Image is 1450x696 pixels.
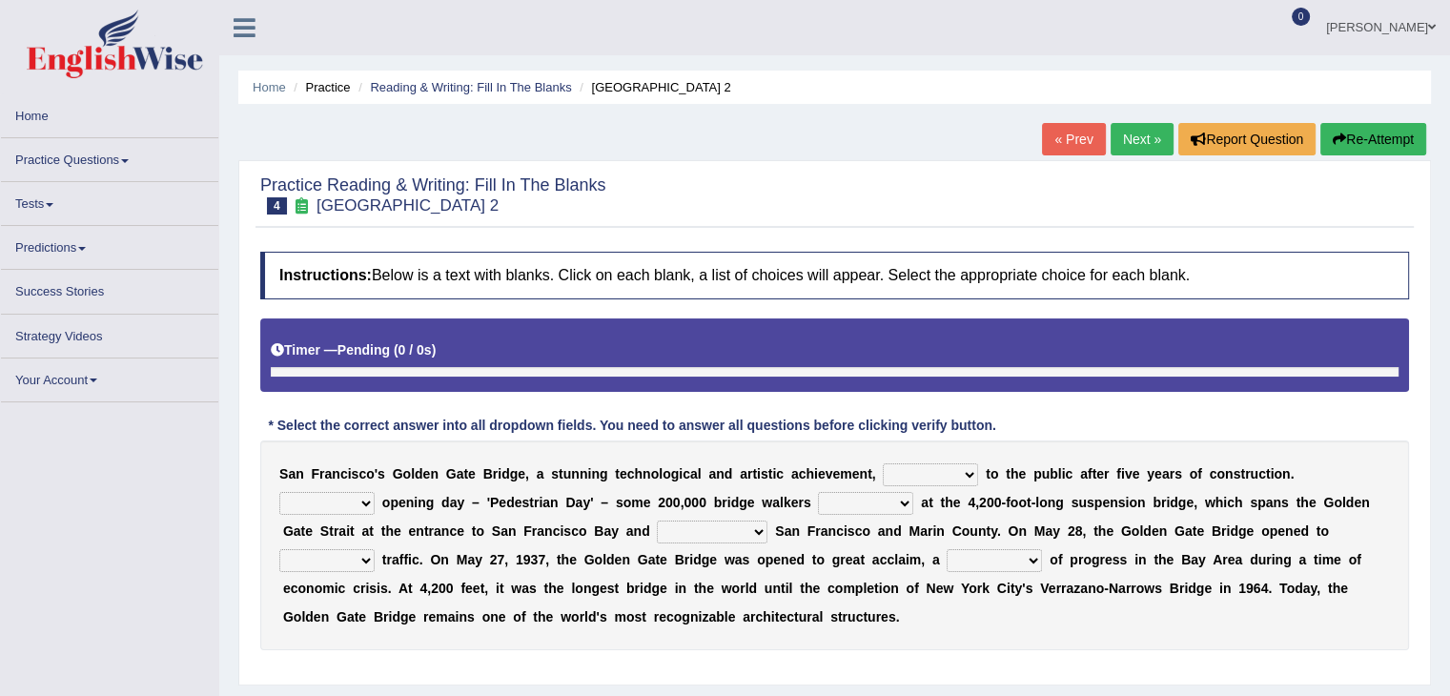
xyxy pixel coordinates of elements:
b: a [791,466,799,481]
b: – [472,495,480,510]
b: e [1309,495,1317,510]
b: s [804,495,811,510]
a: Tests [1,182,218,219]
b: d [642,523,650,539]
b: n [1273,495,1281,510]
b: o [366,466,375,481]
b: n [296,466,304,481]
b: v [1125,466,1133,481]
button: Re-Attempt [1320,123,1426,155]
b: t [424,523,429,539]
b: c [627,466,635,481]
b: n [441,523,450,539]
b: P [490,495,499,510]
b: d [501,466,510,481]
b: o [651,466,660,481]
b: o [1129,495,1137,510]
b: t [986,466,990,481]
b: n [430,466,439,481]
b: n [1048,495,1056,510]
b: – [601,495,608,510]
b: h [806,466,814,481]
b: r [532,523,537,539]
b: i [1121,466,1125,481]
b: t [615,466,620,481]
b: g [739,495,747,510]
b: 0 [994,495,1002,510]
b: s [1281,495,1289,510]
b: h [634,466,643,481]
b: n [550,495,559,510]
b: a [772,495,780,510]
b: n [1361,495,1370,510]
b: i [772,466,776,481]
b: s [352,466,359,481]
b: c [553,523,561,539]
b: c [776,466,784,481]
b: o [476,523,484,539]
b: 4 [968,495,975,510]
b: c [1065,466,1072,481]
b: r [722,495,726,510]
b: i [1125,495,1129,510]
b: e [747,495,755,510]
b: t [381,523,386,539]
b: n [332,466,340,481]
b: F [807,523,816,539]
b: m [631,495,643,510]
b: u [563,466,572,481]
b: a [457,466,464,481]
b: s [1234,466,1241,481]
b: g [1178,495,1187,510]
b: e [518,466,525,481]
b: ' [375,466,378,481]
b: n [591,466,600,481]
b: e [515,495,522,510]
b: s [1118,495,1126,510]
b: i [560,523,563,539]
a: Reading & Writing: Fill In The Blanks [370,80,571,94]
b: i [587,466,591,481]
b: i [1223,495,1227,510]
b: a [1080,466,1088,481]
b: c [571,523,579,539]
b: e [409,523,417,539]
b: n [544,523,553,539]
b: n [791,523,800,539]
b: d [1346,495,1355,510]
b: ' [487,495,490,510]
b: , [872,466,876,481]
b: n [571,466,580,481]
b: S [279,466,288,481]
h5: Timer — [271,343,436,358]
b: a [338,523,346,539]
b: r [747,466,752,481]
b: r [815,523,820,539]
b: w [762,495,772,510]
button: Report Question [1178,123,1316,155]
b: c [358,466,366,481]
b: e [1102,495,1110,510]
b: c [340,466,348,481]
b: m [840,466,851,481]
b: a [1162,466,1170,481]
b: o [1216,466,1225,481]
b: o [403,466,412,481]
b: e [1018,466,1026,481]
b: e [1354,495,1361,510]
a: Success Stories [1,270,218,307]
b: h [1215,495,1224,510]
b: t [559,466,563,481]
b: h [1235,495,1243,510]
a: Predictions [1,226,218,263]
b: w [1205,495,1215,510]
b: t [369,523,374,539]
b: e [832,466,840,481]
b: h [385,523,394,539]
b: d [725,466,733,481]
b: o [1274,466,1282,481]
b: r [493,466,498,481]
b: e [499,495,506,510]
b: g [671,466,680,481]
b: s [1174,466,1182,481]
